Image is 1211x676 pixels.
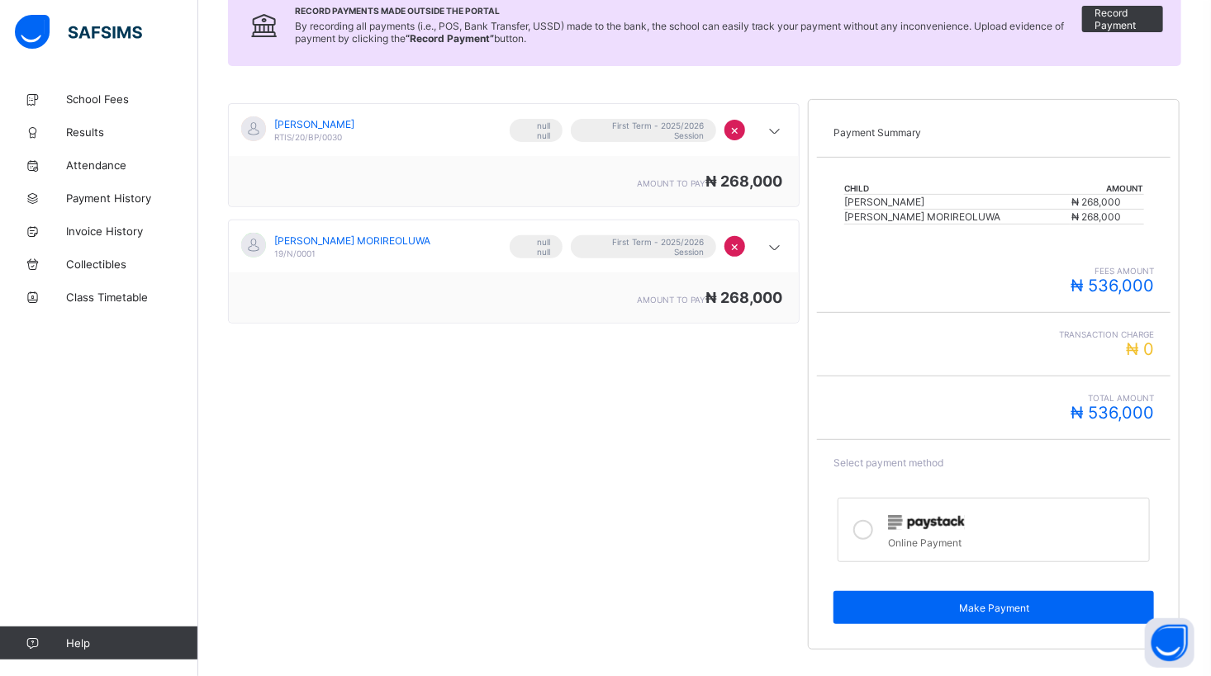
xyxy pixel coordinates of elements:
[1095,7,1151,31] span: Record Payment
[765,123,785,139] i: arrow
[1071,403,1154,423] span: ₦ 536,000
[833,126,1154,139] p: Payment Summary
[1071,210,1121,223] span: ₦ 268,000
[295,20,1065,45] span: By recording all payments (i.e., POS, Bank Transfer, USSD) made to the bank, the school can easil...
[15,15,142,50] img: safsims
[844,182,1071,195] th: Child
[705,173,782,190] span: ₦ 268,000
[583,237,704,257] span: First Term - 2025/2026 Session
[833,456,943,469] span: Select payment method
[274,234,430,247] span: [PERSON_NAME] MORIREOLUWA
[833,329,1154,339] span: Transaction charge
[844,195,1071,210] td: [PERSON_NAME]
[844,210,1071,225] td: [PERSON_NAME] MORIREOLUWA
[66,92,198,106] span: School Fees
[66,636,197,650] span: Help
[705,289,782,306] span: ₦ 268,000
[522,121,550,140] span: null null
[66,125,198,139] span: Results
[66,258,198,271] span: Collectibles
[1071,276,1154,295] span: ₦ 536,000
[730,238,739,254] span: ×
[66,158,198,172] span: Attendance
[1071,182,1144,195] th: Amount
[846,602,1142,614] span: Make Payment
[833,393,1154,403] span: Total Amount
[1145,618,1194,668] button: Open asap
[274,248,316,258] span: 19/N/0001
[583,121,704,140] span: First Term - 2025/2026 Session
[637,178,705,188] span: amount to pay
[274,132,342,142] span: RTIS/20/BP/0030
[888,532,1141,549] div: Online Payment
[228,103,800,207] div: [object Object]
[730,121,739,138] span: ×
[406,32,494,45] b: “Record Payment”
[833,266,1154,276] span: fees amount
[274,118,354,130] span: [PERSON_NAME]
[1126,339,1154,359] span: ₦ 0
[522,237,550,257] span: null null
[66,291,198,304] span: Class Timetable
[1071,196,1121,208] span: ₦ 268,000
[66,191,198,205] span: Payment History
[228,220,800,324] div: [object Object]
[295,6,1083,16] span: Record Payments Made Outside the Portal
[66,225,198,238] span: Invoice History
[888,515,965,530] img: paystack.0b99254114f7d5403c0525f3550acd03.svg
[765,239,785,256] i: arrow
[637,295,705,305] span: amount to pay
